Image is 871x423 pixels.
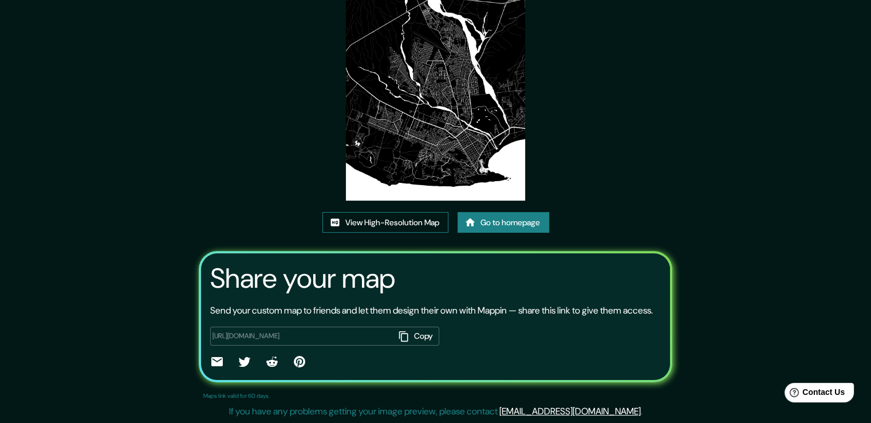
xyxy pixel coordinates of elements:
p: Maps link valid for 60 days. [203,391,270,400]
iframe: Help widget launcher [769,378,858,410]
a: [EMAIL_ADDRESS][DOMAIN_NAME] [499,405,641,417]
p: Send your custom map to friends and let them design their own with Mappin — share this link to gi... [210,304,653,318]
a: Go to homepage [458,212,549,233]
p: If you have any problems getting your image preview, please contact . [229,405,643,418]
h3: Share your map [210,263,395,295]
button: Copy [395,327,439,346]
a: View High-Resolution Map [322,212,448,233]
